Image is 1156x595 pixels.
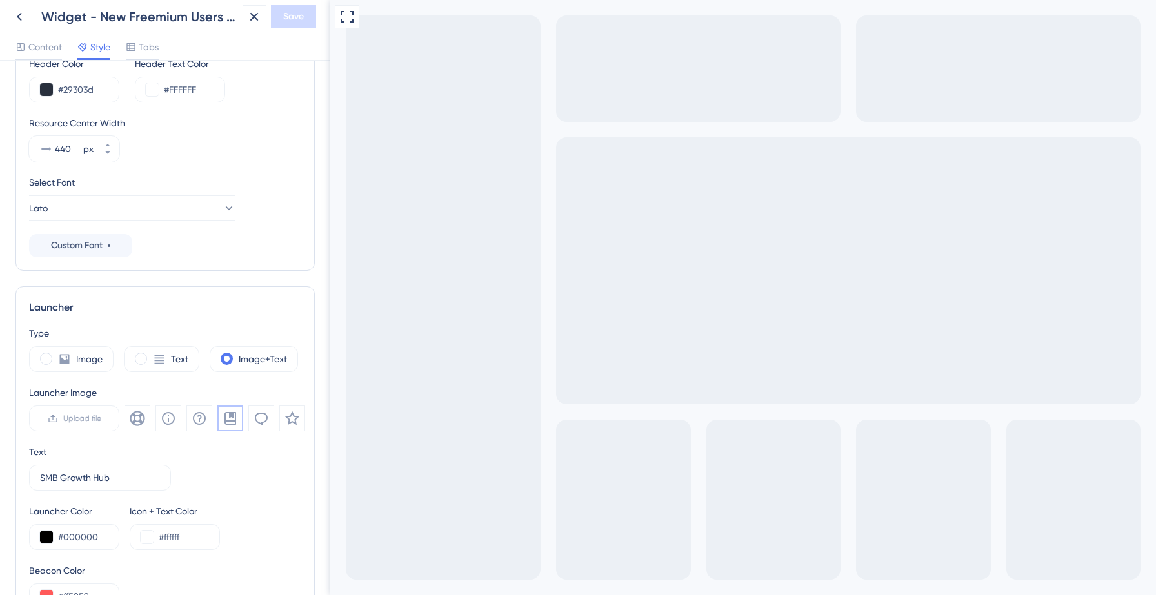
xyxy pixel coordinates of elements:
[51,238,103,253] span: Custom Font
[76,351,103,367] label: Image
[29,195,235,221] button: Lato
[29,300,301,315] div: Launcher
[40,471,160,485] input: Get Started
[55,141,81,157] input: px
[130,503,220,519] div: Icon + Text Color
[29,175,301,190] div: Select Font
[29,56,119,72] div: Header Color
[119,7,123,17] div: 3
[171,351,188,367] label: Text
[29,563,301,578] div: Beacon Color
[29,444,46,460] div: Text
[271,5,316,28] button: Save
[139,39,159,55] span: Tabs
[29,503,119,519] div: Launcher Color
[29,234,132,257] button: Custom Font
[29,115,301,131] div: Resource Center Width
[96,149,119,162] button: px
[83,141,94,157] div: px
[30,4,110,19] span: SMB Growth Hub
[283,9,304,24] span: Save
[239,351,287,367] label: Image+Text
[28,39,62,55] span: Content
[41,8,237,26] div: Widget - New Freemium Users (Post internal Feedback)
[96,136,119,149] button: px
[63,413,101,424] span: Upload file
[29,385,305,400] div: Launcher Image
[29,326,301,341] div: Type
[29,200,48,216] span: Lato
[135,56,225,72] div: Header Text Color
[90,39,110,55] span: Style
